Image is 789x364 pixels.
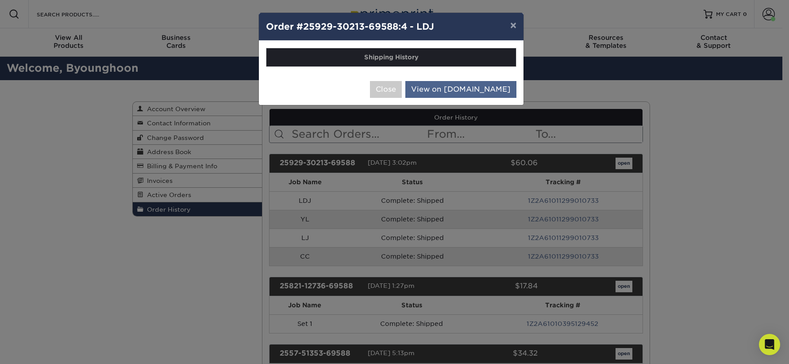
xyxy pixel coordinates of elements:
[503,13,523,38] button: ×
[759,334,780,355] div: Open Intercom Messenger
[266,48,516,66] th: Shipping History
[266,20,516,33] h4: Order #25929-30213-69588:4 - LDJ
[405,81,516,98] a: View on [DOMAIN_NAME]
[370,81,402,98] button: Close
